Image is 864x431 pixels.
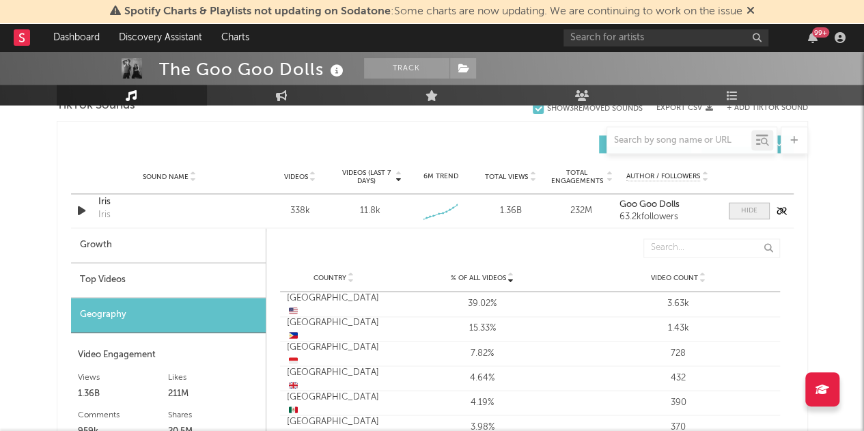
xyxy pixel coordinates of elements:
div: Video Engagement [78,346,259,363]
div: 432 [584,371,773,385]
div: The Goo Goo Dolls [159,58,347,81]
span: Country [313,274,346,282]
div: Likes [168,369,259,385]
a: Iris [98,195,241,209]
span: Total Views [485,173,528,181]
span: Sound Name [143,173,189,181]
div: Comments [78,406,169,423]
div: Top Videos [71,263,266,298]
div: 15.33% [388,322,577,335]
div: [GEOGRAPHIC_DATA] [287,292,381,318]
div: 6M Trend [408,171,472,182]
div: [GEOGRAPHIC_DATA] [287,390,381,417]
div: 1.43k [584,322,773,335]
div: Show 3 Removed Sounds [547,105,643,113]
div: 232M [549,204,613,218]
a: Goo Goo Dolls [619,200,714,210]
div: 728 [584,346,773,360]
div: Growth [71,228,266,263]
span: Author / Followers [626,172,700,181]
button: + Add TikTok Sound [727,105,808,112]
div: 390 [584,395,773,409]
div: 11.8k [360,204,380,218]
div: Shares [168,406,259,423]
span: Videos (last 7 days) [338,169,393,185]
div: 211M [168,385,259,402]
button: Export CSV [656,104,713,112]
span: Dismiss [747,6,755,17]
button: 99+ [808,32,818,43]
span: : Some charts are now updating. We are continuing to work on the issue [124,6,742,17]
div: 7.82% [388,346,577,360]
input: Search for artists [563,29,768,46]
span: % of all Videos [451,274,506,282]
div: 1.36B [78,385,169,402]
div: Iris [98,208,111,222]
div: [GEOGRAPHIC_DATA] [287,316,381,343]
div: 3.63k [584,297,773,311]
span: Total Engagements [549,169,604,185]
span: 🇺🇸 [289,307,298,316]
span: TikTok Sounds [57,98,135,114]
div: 4.64% [388,371,577,385]
button: + Add TikTok Sound [713,105,808,112]
div: Geography [71,298,266,333]
div: 99 + [812,27,829,38]
div: Views [78,369,169,385]
div: 39.02% [388,297,577,311]
span: 🇮🇩 [289,357,298,365]
span: 🇬🇧 [289,381,298,390]
strong: Goo Goo Dolls [619,200,680,209]
div: 1.36B [479,204,542,218]
input: Search by song name or URL [607,135,751,146]
a: Dashboard [44,24,109,51]
span: 🇵🇭 [289,332,298,341]
a: Charts [212,24,259,51]
span: Video Count [651,274,698,282]
span: Videos [284,173,308,181]
span: Spotify Charts & Playlists not updating on Sodatone [124,6,391,17]
div: [GEOGRAPHIC_DATA] [287,365,381,392]
div: [GEOGRAPHIC_DATA] [287,341,381,367]
div: 63.2k followers [619,212,714,222]
span: 🇲🇽 [289,406,298,415]
div: 338k [268,204,332,218]
button: Track [364,58,449,79]
div: 4.19% [388,395,577,409]
a: Discovery Assistant [109,24,212,51]
input: Search... [643,238,780,258]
